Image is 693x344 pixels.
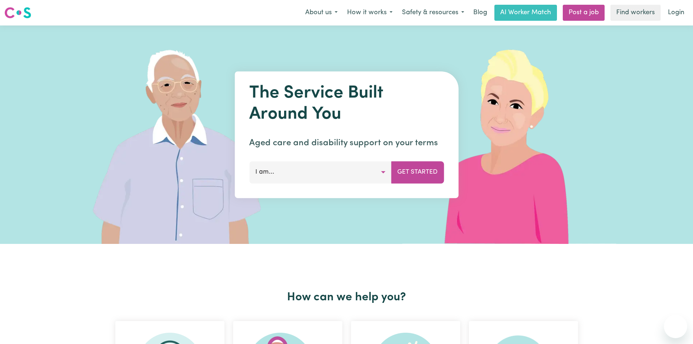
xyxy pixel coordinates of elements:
[664,315,687,338] iframe: Button to launch messaging window
[4,6,31,19] img: Careseekers logo
[563,5,605,21] a: Post a job
[249,161,391,183] button: I am...
[397,5,469,20] button: Safety & resources
[249,83,444,125] h1: The Service Built Around You
[610,5,661,21] a: Find workers
[111,290,582,304] h2: How can we help you?
[342,5,397,20] button: How it works
[249,137,444,150] p: Aged care and disability support on your terms
[4,4,31,21] a: Careseekers logo
[300,5,342,20] button: About us
[494,5,557,21] a: AI Worker Match
[391,161,444,183] button: Get Started
[664,5,689,21] a: Login
[469,5,491,21] a: Blog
